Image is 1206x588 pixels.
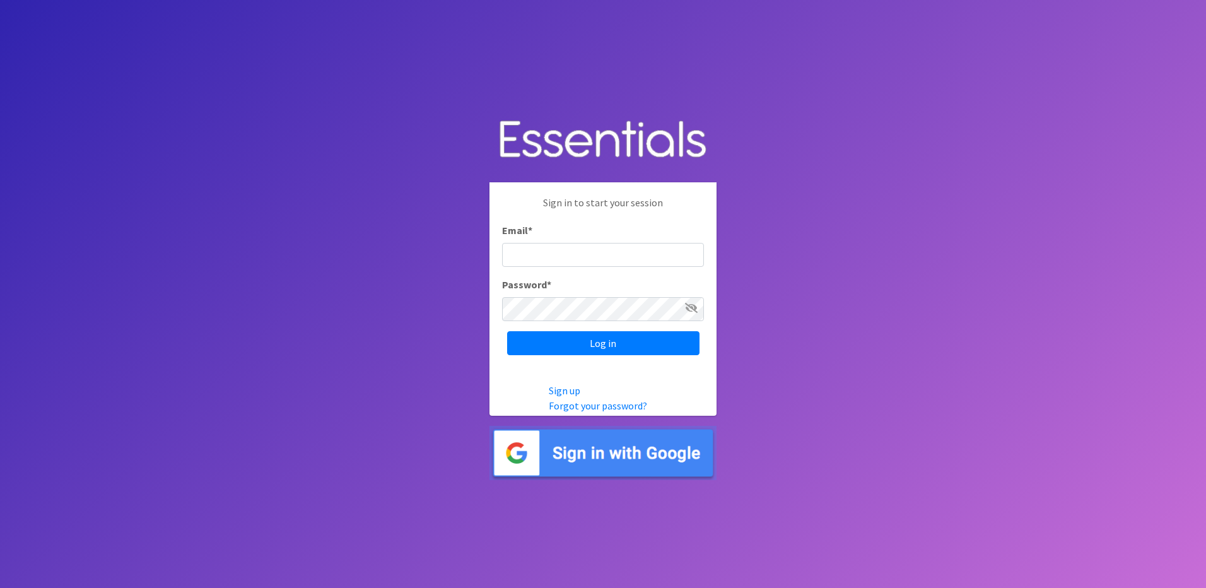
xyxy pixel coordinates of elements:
[507,331,700,355] input: Log in
[502,277,551,292] label: Password
[502,195,704,223] p: Sign in to start your session
[549,384,580,397] a: Sign up
[489,108,717,173] img: Human Essentials
[547,278,551,291] abbr: required
[489,426,717,481] img: Sign in with Google
[528,224,532,237] abbr: required
[502,223,532,238] label: Email
[549,399,647,412] a: Forgot your password?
